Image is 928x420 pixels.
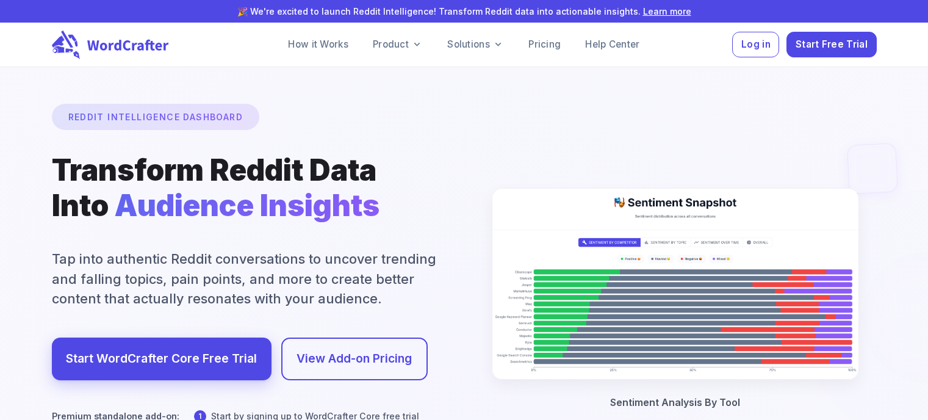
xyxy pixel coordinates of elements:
p: Sentiment Analysis By Tool [610,395,740,410]
button: Log in [732,32,779,58]
a: Learn more [643,6,691,16]
a: Start WordCrafter Core Free Trial [66,349,257,369]
span: Log in [741,37,771,53]
a: Start WordCrafter Core Free Trial [52,338,272,380]
img: Sentiment Analysis By Tool [492,189,858,379]
p: 🎉 We're excited to launch Reddit Intelligence! Transform Reddit data into actionable insights. [20,5,908,18]
span: Start Free Trial [796,37,868,53]
a: How it Works [278,32,358,57]
a: View Add-on Pricing [281,338,428,380]
a: Help Center [575,32,649,57]
button: Start Free Trial [786,32,876,58]
a: Solutions [437,32,514,57]
a: View Add-on Pricing [297,349,412,369]
a: Product [363,32,433,57]
a: Pricing [519,32,570,57]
